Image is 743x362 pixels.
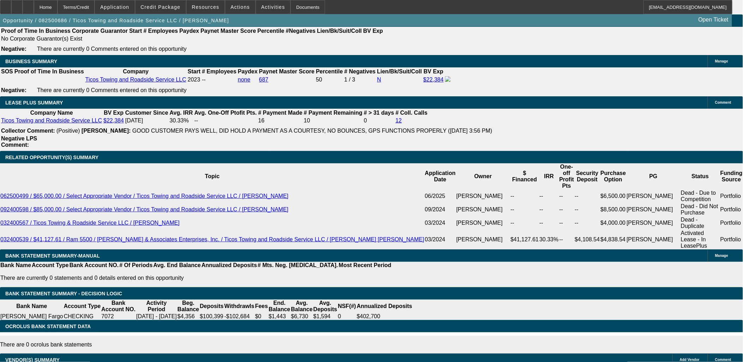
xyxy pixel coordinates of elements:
[600,216,626,230] td: $4,000.00
[200,300,224,313] th: Deposits
[259,77,269,83] a: 687
[363,28,383,34] b: BV Exp
[456,189,510,203] td: [PERSON_NAME]
[95,0,134,14] button: Application
[681,230,720,249] td: Activated Lease - In LeasePlus
[720,163,743,189] th: Funding Source
[337,300,357,313] th: NSF(#)
[255,300,268,313] th: Fees
[681,203,720,216] td: Dead - Did Not Purchase
[261,4,285,10] span: Activities
[600,163,626,189] th: Purchase Option
[101,313,136,320] td: 7072
[680,358,700,362] span: Add Vendor
[136,300,177,313] th: Activity Period
[510,216,539,230] td: --
[256,0,291,14] button: Activities
[5,100,63,105] span: LEASE PLUS SUMMARY
[135,0,186,14] button: Credit Package
[1,128,55,134] b: Collector Comment:
[357,313,412,320] div: $402,700
[238,77,251,83] a: none
[626,203,681,216] td: [PERSON_NAME]
[136,313,177,320] td: [DATE] - [DATE]
[364,110,394,116] b: # > 31 days
[1,135,37,148] b: Negative LPS Comment:
[424,77,444,83] a: $22,384
[539,230,559,249] td: 30.33%
[56,128,80,134] span: (Positive)
[715,254,728,258] span: Manage
[445,76,451,82] img: facebook-icon.png
[715,59,728,63] span: Manage
[286,28,316,34] b: #Negatives
[103,117,124,123] a: $22,384
[5,155,98,160] span: RELATED OPPORTUNITY(S) SUMMARY
[85,77,186,83] a: Ticos Towing and Roadside Service LLC
[258,110,302,116] b: # Payment Made
[37,87,187,93] span: There are currently 0 Comments entered on this opportunity
[626,230,681,249] td: [PERSON_NAME]
[425,230,456,249] td: 03/2024
[179,28,199,34] b: Paydex
[425,189,456,203] td: 06/2025
[559,216,574,230] td: --
[425,203,456,216] td: 09/2024
[255,313,268,320] td: $0
[200,313,224,320] td: $100,399
[425,216,456,230] td: 03/2024
[316,77,343,83] div: 50
[364,117,395,124] td: 0
[0,193,288,199] a: 062500499 / $65,000.00 / Select Appropriate Vendor / Ticos Towing and Roadside Service LLC / [PER...
[720,230,743,249] td: Portfolio
[81,128,131,134] b: [PERSON_NAME]:
[681,163,720,189] th: Status
[559,189,574,203] td: --
[316,68,343,74] b: Percentile
[510,189,539,203] td: --
[169,117,193,124] td: 30.33%
[132,128,492,134] span: GOOD CUSTOMER PAYS WELL, DID HOLD A PAYMENT AS A COURTESY, NO BOUNCES, GPS FUNCTIONS PROPERLY ([D...
[626,163,681,189] th: PG
[574,189,600,203] td: --
[101,300,136,313] th: Bank Account NO.
[720,203,743,216] td: Portfolio
[5,59,57,64] span: BUSINESS SUMMARY
[456,216,510,230] td: [PERSON_NAME]
[313,313,338,320] td: $1,594
[377,77,381,83] a: N
[231,4,250,10] span: Actions
[123,68,149,74] b: Company
[304,117,363,124] td: 10
[600,203,626,216] td: $8,500.00
[339,262,392,269] th: Most Recent Period
[574,163,600,189] th: Security Deposit
[0,206,288,212] a: 092400598 / $85,000.00 / Select Appropriate Vendor / Ticos Towing and Roadside Service LLC / [PER...
[559,230,574,249] td: --
[72,28,128,34] b: Corporate Guarantor
[119,262,153,269] th: # Of Periods
[1,68,13,75] th: SOS
[268,313,291,320] td: $1,443
[304,110,363,116] b: # Payment Remaining
[681,189,720,203] td: Dead - Due to Competition
[69,262,119,269] th: Bank Account NO.
[187,76,201,84] td: 2023
[539,163,559,189] th: IRR
[268,300,291,313] th: End. Balance
[337,313,357,320] td: 0
[201,28,256,34] b: Paynet Master Score
[720,189,743,203] td: Portfolio
[456,163,510,189] th: Owner
[257,28,284,34] b: Percentile
[5,324,91,329] span: OCROLUS BANK STATEMENT DATA
[1,87,26,93] b: Negative:
[37,46,187,52] span: There are currently 0 Comments entered on this opportunity
[192,4,219,10] span: Resources
[456,203,510,216] td: [PERSON_NAME]
[317,28,362,34] b: Lien/Bk/Suit/Coll
[14,68,84,75] th: Proof of Time In Business
[720,216,743,230] td: Portfolio
[510,163,539,189] th: $ Financed
[344,77,376,83] div: 1 / 3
